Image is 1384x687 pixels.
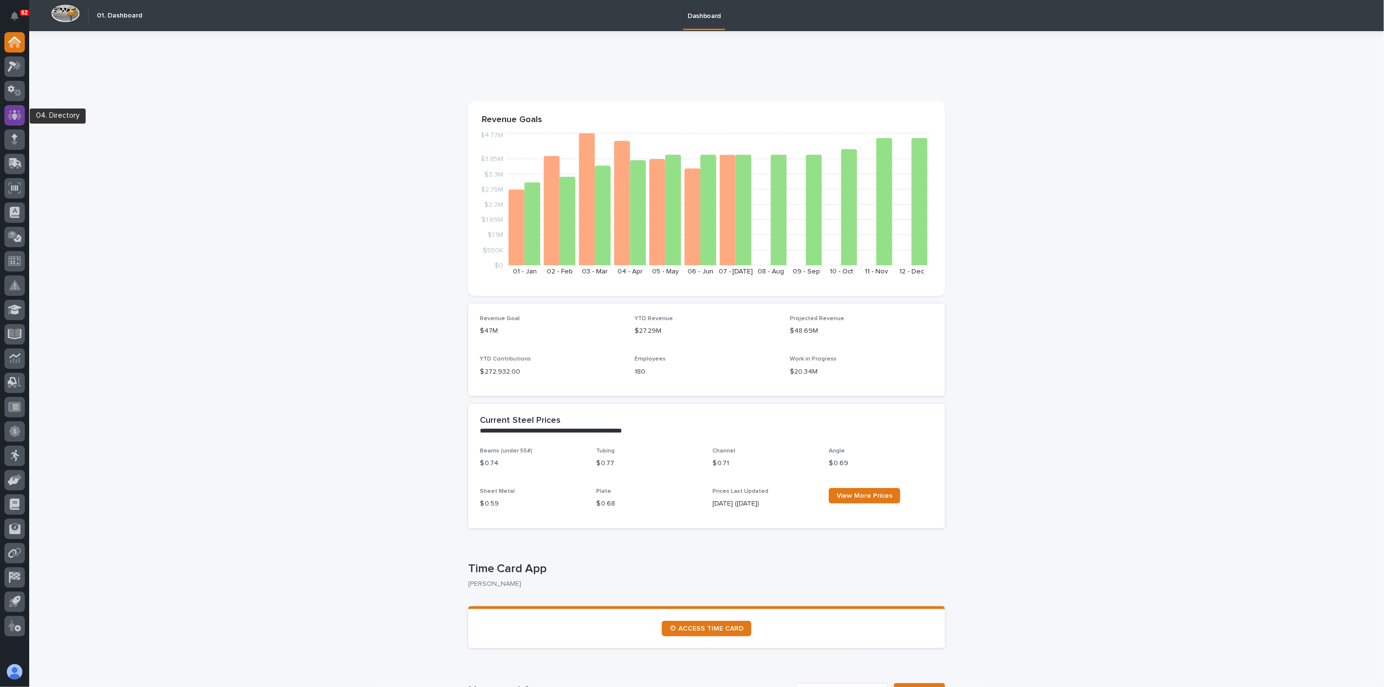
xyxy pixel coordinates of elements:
div: Notifications62 [12,12,25,27]
text: 02 - Feb [547,268,573,275]
p: $ 0.59 [480,499,584,509]
p: 180 [635,367,779,377]
text: 06 - Jun [688,268,713,275]
img: Workspace Logo [51,4,80,22]
tspan: $0 [494,262,503,269]
text: 11 - Nov [865,268,889,275]
a: View More Prices [829,488,900,504]
span: YTD Contributions [480,356,531,362]
span: Employees [635,356,666,362]
span: ⏲ ACCESS TIME CARD [670,625,744,632]
span: Sheet Metal [480,488,515,494]
span: Prices Last Updated [712,488,768,494]
p: $ 0.77 [596,458,701,469]
p: 62 [21,9,28,16]
span: Angle [829,448,845,454]
tspan: $550K [483,247,503,254]
p: $20.34M [790,367,933,377]
button: users-avatar [4,662,25,682]
text: 10 - Oct [830,268,853,275]
span: Tubing [596,448,615,454]
p: Revenue Goals [482,115,931,126]
h2: Current Steel Prices [480,416,561,426]
text: 03 - Mar [582,268,608,275]
p: [DATE] ([DATE]) [712,499,817,509]
p: [PERSON_NAME] [468,580,937,588]
p: $ 0.71 [712,458,817,469]
text: 08 - Aug [758,268,784,275]
span: YTD Revenue [635,316,674,322]
tspan: $2.2M [484,201,503,208]
tspan: $1.1M [488,232,503,239]
text: 01 - Jan [513,268,537,275]
span: Revenue Goal [480,316,520,322]
text: 12 - Dec [899,268,924,275]
p: $ 0.69 [829,458,933,469]
text: 04 - Apr [618,268,643,275]
tspan: $4.77M [480,132,503,139]
text: 07 - [DATE] [719,268,753,275]
span: Channel [712,448,735,454]
tspan: $3.85M [480,156,503,163]
text: 05 - May [652,268,679,275]
p: $48.69M [790,326,933,336]
a: ⏲ ACCESS TIME CARD [662,621,751,636]
p: $ 0.68 [596,499,701,509]
p: $ 0.74 [480,458,584,469]
span: View More Prices [837,492,892,499]
span: Beams (under 55#) [480,448,532,454]
span: Work in Progress [790,356,837,362]
tspan: $3.3M [484,171,503,178]
text: 09 - Sep [793,268,820,275]
h2: 01. Dashboard [97,12,142,20]
p: Time Card App [468,562,941,576]
p: $ 272,932.00 [480,367,623,377]
span: Projected Revenue [790,316,844,322]
tspan: $1.65M [481,217,503,224]
button: Notifications [4,6,25,26]
p: $27.29M [635,326,779,336]
span: Plate [596,488,611,494]
p: $47M [480,326,623,336]
tspan: $2.75M [481,186,503,193]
